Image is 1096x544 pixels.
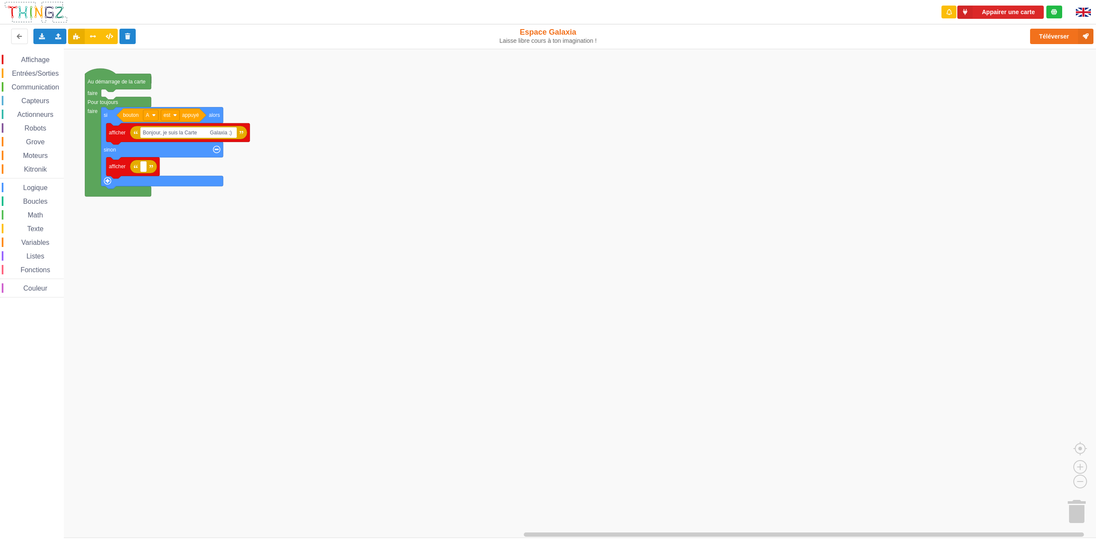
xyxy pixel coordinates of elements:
[22,184,49,191] span: Logique
[20,56,51,63] span: Affichage
[109,130,125,136] text: afficher
[25,138,46,146] span: Grove
[88,108,98,114] text: faire
[146,112,149,118] text: A
[16,111,55,118] span: Actionneurs
[1076,8,1091,17] img: gb.png
[88,78,146,84] text: Au démarrage de la carte
[20,239,51,246] span: Variables
[104,146,116,152] text: sinon
[10,83,60,91] span: Communication
[143,130,232,136] text: Bonjour, je suis la Carte Galaxia ;)
[123,112,139,118] text: bouton
[23,166,48,173] span: Kitronik
[451,27,646,45] div: Espace Galaxia
[164,112,171,118] text: est
[451,37,646,45] div: Laisse libre cours à ton imagination !
[19,266,51,273] span: Fonctions
[1030,29,1093,44] button: Téléverser
[4,1,68,24] img: thingz_logo.png
[20,97,51,104] span: Capteurs
[22,152,49,159] span: Moteurs
[88,90,98,96] text: faire
[182,112,199,118] text: appuyé
[22,285,49,292] span: Couleur
[26,225,45,232] span: Texte
[23,125,48,132] span: Robots
[27,211,45,219] span: Math
[104,112,107,118] text: si
[11,70,60,77] span: Entrées/Sorties
[109,163,125,169] text: afficher
[22,198,49,205] span: Boucles
[957,6,1044,19] button: Appairer une carte
[209,112,220,118] text: alors
[25,253,46,260] span: Listes
[88,99,118,105] text: Pour toujours
[1046,6,1062,18] div: Tu es connecté au serveur de création de Thingz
